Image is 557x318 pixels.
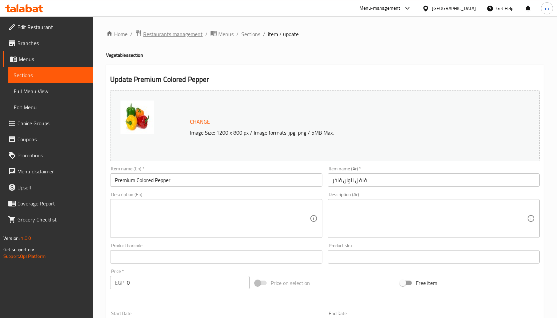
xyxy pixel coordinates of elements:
[190,117,210,127] span: Change
[17,23,88,31] span: Edit Restaurant
[545,5,549,12] span: m
[3,35,93,51] a: Branches
[218,30,234,38] span: Menus
[3,163,93,179] a: Menu disclaimer
[17,119,88,127] span: Choice Groups
[8,83,93,99] a: Full Menu View
[3,245,34,254] span: Get support on:
[3,131,93,147] a: Coupons
[8,99,93,115] a: Edit Menu
[432,5,476,12] div: [GEOGRAPHIC_DATA]
[187,129,494,137] p: Image Size: 1200 x 800 px / Image formats: jpg, png / 5MB Max.
[8,67,93,83] a: Sections
[143,30,203,38] span: Restaurants management
[14,71,88,79] span: Sections
[17,199,88,207] span: Coverage Report
[268,30,299,38] span: item / update
[3,211,93,227] a: Grocery Checklist
[110,173,322,187] input: Enter name En
[263,30,265,38] li: /
[416,279,437,287] span: Free item
[21,234,31,243] span: 1.0.0
[115,279,124,287] p: EGP
[110,74,540,85] h2: Update Premium Colored Pepper
[17,215,88,223] span: Grocery Checklist
[3,19,93,35] a: Edit Restaurant
[110,250,322,264] input: Please enter product barcode
[271,279,310,287] span: Price on selection
[187,115,213,129] button: Change
[3,51,93,67] a: Menus
[328,173,540,187] input: Enter name Ar
[14,103,88,111] span: Edit Menu
[3,179,93,195] a: Upsell
[106,30,544,38] nav: breadcrumb
[106,52,544,58] h4: Vegetables section
[236,30,239,38] li: /
[17,167,88,175] span: Menu disclaimer
[17,151,88,159] span: Promotions
[3,252,46,261] a: Support.OpsPlatform
[17,183,88,191] span: Upsell
[3,147,93,163] a: Promotions
[3,195,93,211] a: Coverage Report
[14,87,88,95] span: Full Menu View
[3,234,20,243] span: Version:
[210,30,234,38] a: Menus
[130,30,132,38] li: /
[120,101,154,134] img: %D9%81%D9%84%D9%81%D9%84_%D8%A7%D9%84%D9%88%D8%A7%D9%86_%D9%81%D8%A7%D8%AE%D8%B1_2638592479767360...
[3,115,93,131] a: Choice Groups
[241,30,260,38] a: Sections
[127,276,250,289] input: Please enter price
[17,39,88,47] span: Branches
[17,135,88,143] span: Coupons
[106,30,127,38] a: Home
[19,55,88,63] span: Menus
[359,4,400,12] div: Menu-management
[205,30,208,38] li: /
[135,30,203,38] a: Restaurants management
[328,250,540,264] input: Please enter product sku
